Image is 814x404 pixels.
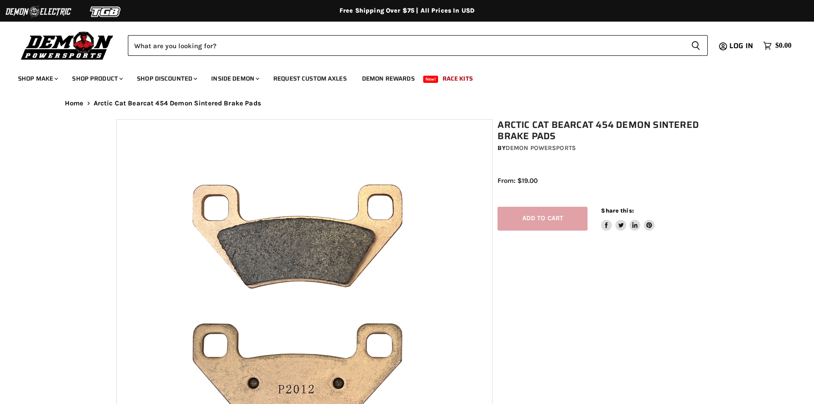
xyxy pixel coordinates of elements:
[47,7,767,15] div: Free Shipping Over $75 | All Prices In USD
[436,69,479,88] a: Race Kits
[65,69,128,88] a: Shop Product
[11,69,63,88] a: Shop Make
[729,40,753,51] span: Log in
[423,76,439,83] span: New!
[775,41,791,50] span: $0.00
[72,3,140,20] img: TGB Logo 2
[355,69,421,88] a: Demon Rewards
[128,35,708,56] form: Product
[497,143,703,153] div: by
[5,3,72,20] img: Demon Electric Logo 2
[94,100,261,107] span: Arctic Cat Bearcat 454 Demon Sintered Brake Pads
[47,100,767,107] nav: Breadcrumbs
[497,119,703,142] h1: Arctic Cat Bearcat 454 Demon Sintered Brake Pads
[11,66,789,88] ul: Main menu
[267,69,353,88] a: Request Custom Axles
[204,69,265,88] a: Inside Demon
[725,42,759,50] a: Log in
[497,177,538,185] span: From: $19.00
[128,35,684,56] input: Search
[130,69,203,88] a: Shop Discounted
[18,29,117,61] img: Demon Powersports
[601,207,655,231] aside: Share this:
[506,144,576,152] a: Demon Powersports
[684,35,708,56] button: Search
[759,39,796,52] a: $0.00
[601,207,633,214] span: Share this:
[65,100,84,107] a: Home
